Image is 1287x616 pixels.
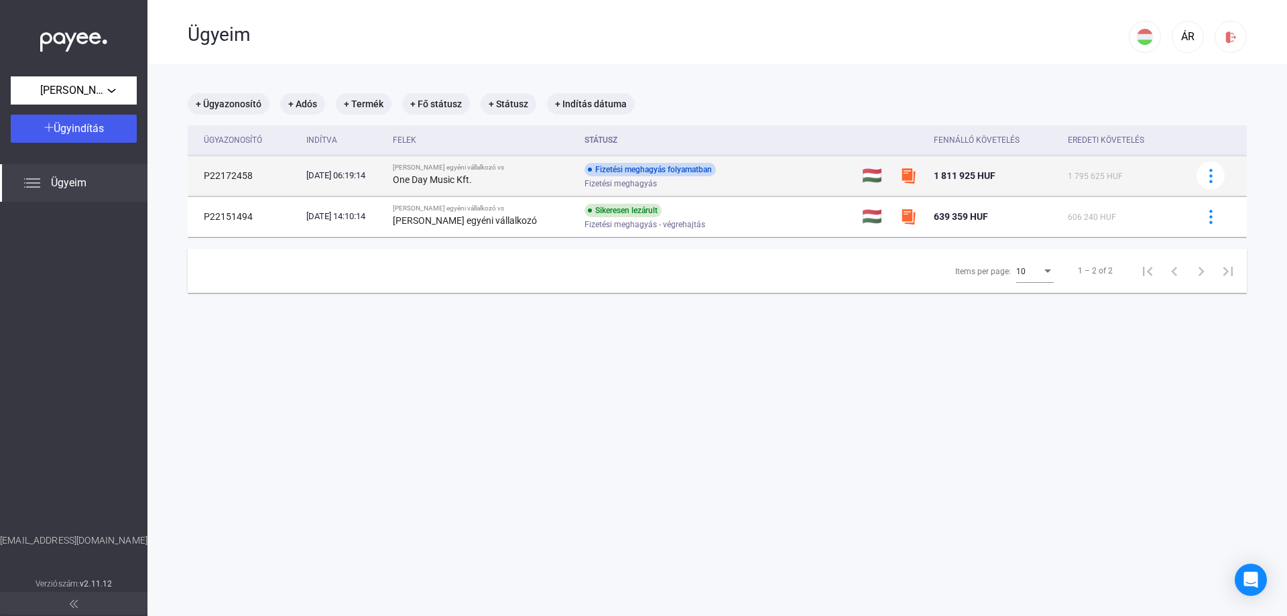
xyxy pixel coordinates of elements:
[481,93,536,115] mat-chip: + Státusz
[934,170,995,181] span: 1 811 925 HUF
[188,196,301,237] td: P22151494
[336,93,391,115] mat-chip: + Termék
[900,208,916,225] img: szamlazzhu-mini
[1188,257,1215,284] button: Next page
[51,175,86,191] span: Ügyeim
[80,579,112,589] strong: v2.11.12
[1068,172,1123,181] span: 1 795 625 HUF
[1224,30,1238,44] img: logout-red
[1197,162,1225,190] button: more-blue
[188,156,301,196] td: P22172458
[857,196,895,237] td: 🇭🇺
[280,93,325,115] mat-chip: + Adós
[934,211,988,222] span: 639 359 HUF
[585,176,657,192] span: Fizetési meghagyás
[306,132,337,148] div: Indítva
[306,132,382,148] div: Indítva
[40,25,107,52] img: white-payee-white-dot.svg
[900,168,916,184] img: szamlazzhu-mini
[585,217,705,233] span: Fizetési meghagyás - végrehajtás
[579,125,857,156] th: Státusz
[1215,21,1247,53] button: logout-red
[204,132,262,148] div: Ügyazonosító
[306,169,382,182] div: [DATE] 06:19:14
[393,174,472,185] strong: One Day Music Kft.
[955,263,1011,280] div: Items per page:
[1134,257,1161,284] button: First page
[393,164,574,172] div: [PERSON_NAME] egyéni vállalkozó vs
[1078,263,1113,279] div: 1 – 2 of 2
[934,132,1057,148] div: Fennálló követelés
[1204,169,1218,183] img: more-blue
[585,204,662,217] div: Sikeresen lezárult
[1068,132,1180,148] div: Eredeti követelés
[204,132,296,148] div: Ügyazonosító
[1176,29,1199,45] div: ÁR
[1235,564,1267,596] div: Open Intercom Messenger
[1016,267,1026,276] span: 10
[547,93,635,115] mat-chip: + Indítás dátuma
[1204,210,1218,224] img: more-blue
[1172,21,1204,53] button: ÁR
[54,122,104,135] span: Ügyindítás
[1161,257,1188,284] button: Previous page
[585,163,716,176] div: Fizetési meghagyás folyamatban
[188,23,1129,46] div: Ügyeim
[393,132,574,148] div: Felek
[40,82,107,99] span: [PERSON_NAME] egyéni vállalkozó
[934,132,1020,148] div: Fennálló követelés
[44,123,54,132] img: plus-white.svg
[393,204,574,212] div: [PERSON_NAME] egyéni vállalkozó vs
[24,175,40,191] img: list.svg
[1197,202,1225,231] button: more-blue
[1068,132,1144,148] div: Eredeti követelés
[1068,212,1116,222] span: 606 240 HUF
[70,600,78,608] img: arrow-double-left-grey.svg
[402,93,470,115] mat-chip: + Fő státusz
[393,132,416,148] div: Felek
[11,76,137,105] button: [PERSON_NAME] egyéni vállalkozó
[1137,29,1153,45] img: HU
[857,156,895,196] td: 🇭🇺
[1215,257,1241,284] button: Last page
[1016,263,1054,279] mat-select: Items per page:
[393,215,537,226] strong: [PERSON_NAME] egyéni vállalkozó
[188,93,269,115] mat-chip: + Ügyazonosító
[1129,21,1161,53] button: HU
[11,115,137,143] button: Ügyindítás
[306,210,382,223] div: [DATE] 14:10:14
